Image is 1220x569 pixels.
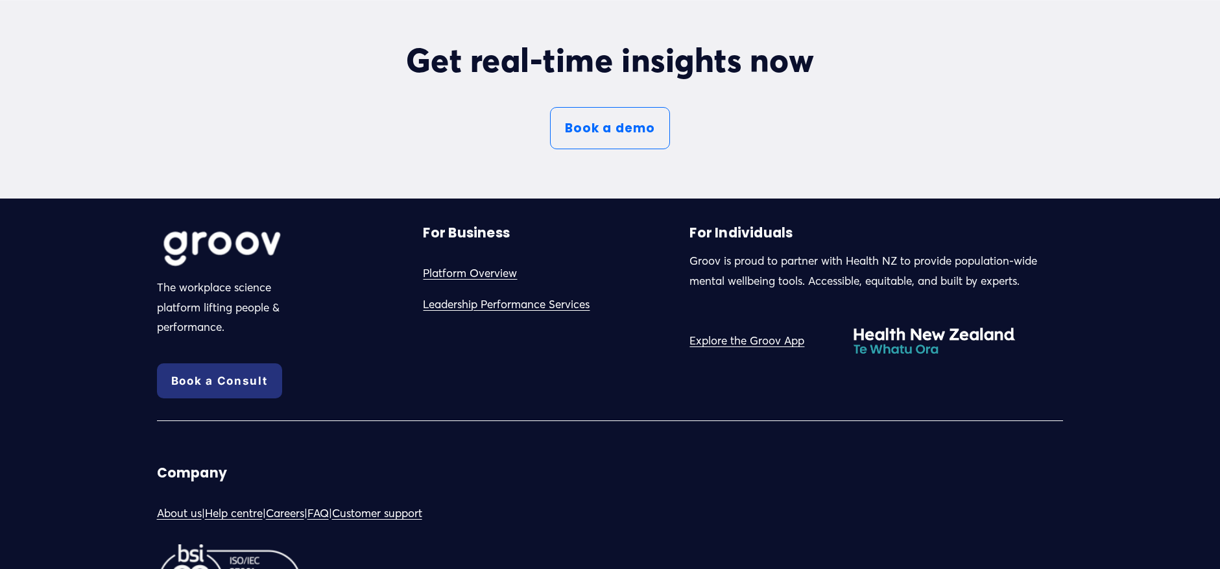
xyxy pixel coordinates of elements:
[423,263,517,284] a: Platform Overview
[689,224,793,242] strong: For Individuals
[689,331,804,351] a: Explore the Groov App
[157,278,302,337] p: The workplace science platform lifting people & performance.
[205,503,263,524] a: Help centre
[266,503,304,524] a: Careers
[423,224,509,242] strong: For Business
[157,503,606,524] p: | | | |
[157,464,227,482] strong: Company
[157,503,202,524] a: About us
[689,251,1063,291] p: Groov is proud to partner with Health NZ to provide population-wide mental wellbeing tools. Acces...
[307,503,329,524] a: FAQ
[550,107,671,149] a: Book a demo
[157,363,282,398] a: Book a Consult
[270,40,950,80] h2: Get real-time insights now
[332,503,422,524] a: Customer support
[423,295,590,315] a: Leadership Performance Services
